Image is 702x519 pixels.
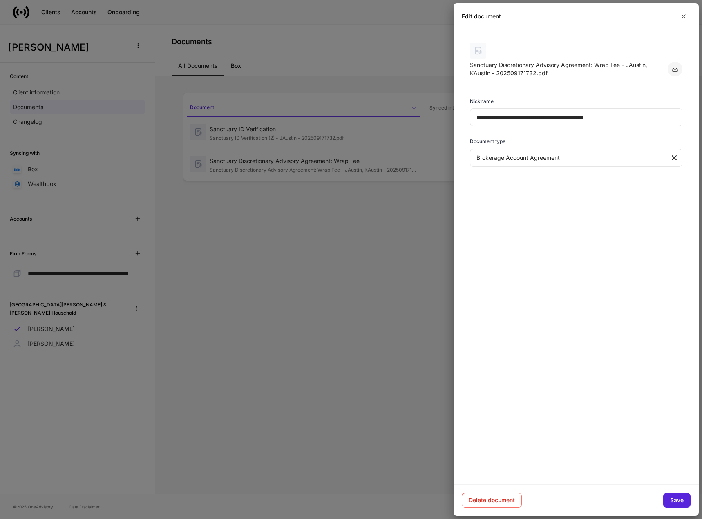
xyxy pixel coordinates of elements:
button: Save [663,493,691,508]
button: Delete document [462,493,522,508]
div: Brokerage Account Agreement [470,149,669,167]
div: Delete document [469,497,515,503]
h6: Nickname [470,97,494,105]
h2: Edit document [462,12,501,20]
div: Sanctuary Discretionary Advisory Agreement: Wrap Fee - JAustin, KAustin - 202509171732.pdf [470,61,661,77]
img: svg%3e [470,43,486,59]
h6: Document type [470,137,505,145]
div: Save [670,497,684,503]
